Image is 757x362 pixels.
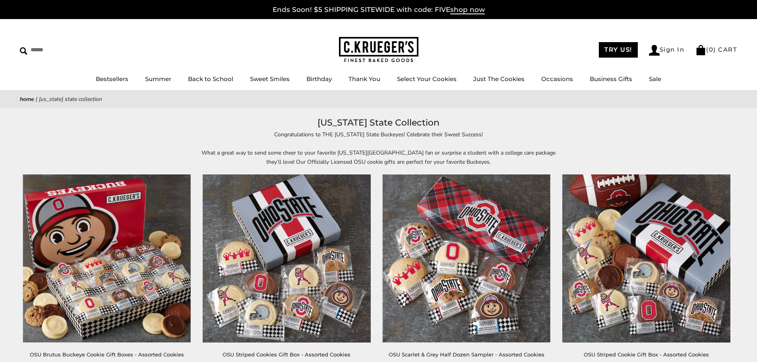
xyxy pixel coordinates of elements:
[32,116,725,130] h1: [US_STATE] State Collection
[590,75,632,83] a: Business Gifts
[30,351,184,358] a: OSU Brutus Buckeye Cookie Gift Boxes - Assorted Cookies
[20,47,27,55] img: Search
[695,45,706,55] img: Bag
[541,75,573,83] a: Occasions
[584,351,709,358] a: OSU Striped Cookie Gift Box - Assorted Cookies
[23,174,191,342] img: OSU Brutus Buckeye Cookie Gift Boxes - Assorted Cookies
[250,75,290,83] a: Sweet Smiles
[348,75,380,83] a: Thank You
[203,174,370,342] img: OSU Striped Cookies Gift Box - Assorted Cookies
[20,44,114,56] input: Search
[383,174,550,342] img: OSU Scarlet & Grey Half Dozen Sampler - Assorted Cookies
[223,351,350,358] a: OSU Striped Cookies Gift Box - Assorted Cookies
[273,6,485,14] a: Ends Soon! $5 SHIPPING SITEWIDE with code: FIVEshop now
[20,95,737,104] nav: breadcrumbs
[562,174,730,342] img: OSU Striped Cookie Gift Box - Assorted Cookies
[649,75,661,83] a: Sale
[389,351,544,358] a: OSU Scarlet & Grey Half Dozen Sampler - Assorted Cookies
[397,75,457,83] a: Select Your Cookies
[39,95,102,103] span: [US_STATE] State Collection
[339,37,418,63] img: C.KRUEGER'S
[36,95,37,103] span: |
[649,45,660,56] img: Account
[96,75,128,83] a: Bestsellers
[450,6,485,14] span: shop now
[695,46,737,53] a: (0) CART
[306,75,332,83] a: Birthday
[145,75,171,83] a: Summer
[20,95,34,103] a: Home
[196,130,561,139] p: Congratulations to THE [US_STATE] State Buckeyes! Celebrate their Sweet Success!
[709,46,714,53] span: 0
[649,45,685,56] a: Sign In
[599,42,638,58] a: TRY US!
[196,148,561,166] p: What a great way to send some cheer to your favorite [US_STATE][GEOGRAPHIC_DATA] fan or surprise ...
[473,75,525,83] a: Just The Cookies
[188,75,233,83] a: Back to School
